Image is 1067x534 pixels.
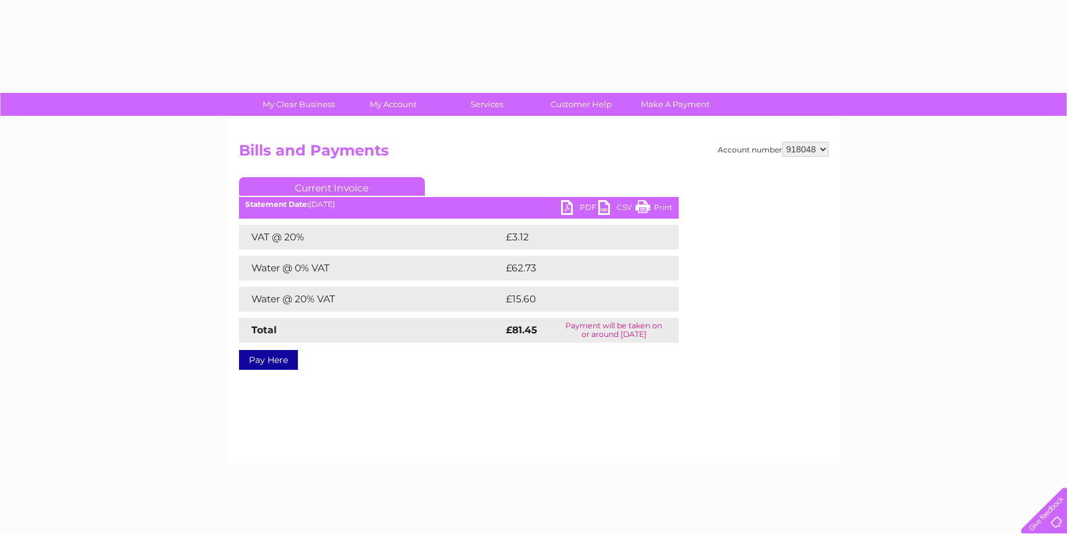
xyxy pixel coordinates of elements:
[503,225,648,250] td: £3.12
[239,256,503,281] td: Water @ 0% VAT
[342,93,444,116] a: My Account
[635,200,673,218] a: Print
[549,318,679,343] td: Payment will be taken on or around [DATE]
[718,142,829,157] div: Account number
[239,287,503,312] td: Water @ 20% VAT
[598,200,635,218] a: CSV
[239,350,298,370] a: Pay Here
[503,256,653,281] td: £62.73
[530,93,632,116] a: Customer Help
[506,324,537,336] strong: £81.45
[239,177,425,196] a: Current Invoice
[436,93,538,116] a: Services
[624,93,726,116] a: Make A Payment
[239,225,503,250] td: VAT @ 20%
[561,200,598,218] a: PDF
[239,142,829,165] h2: Bills and Payments
[239,200,679,209] div: [DATE]
[251,324,277,336] strong: Total
[245,199,309,209] b: Statement Date:
[248,93,350,116] a: My Clear Business
[503,287,653,312] td: £15.60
